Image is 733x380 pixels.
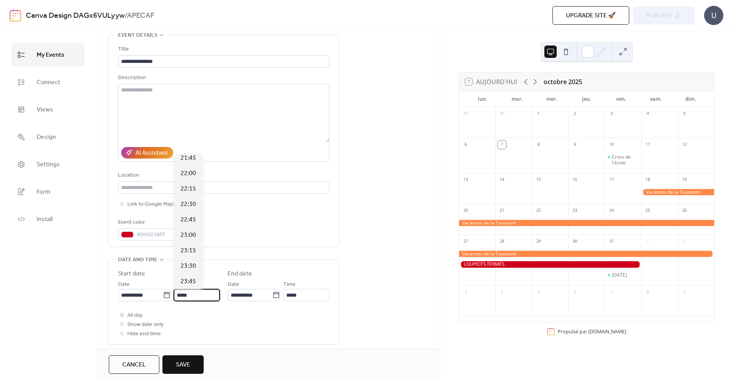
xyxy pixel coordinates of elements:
[12,43,84,66] a: My Events
[127,8,155,23] b: APECAF
[283,280,296,289] span: Time
[12,180,84,203] a: Form
[121,147,173,159] button: AI Assistant
[162,355,204,374] button: Save
[680,206,689,215] div: 26
[12,125,84,149] a: Design
[176,360,190,370] span: Save
[571,206,579,215] div: 23
[643,237,652,246] div: 1
[37,186,51,198] span: Form
[127,320,164,329] span: Show date only
[461,288,470,296] div: 3
[37,213,52,225] span: Install
[605,272,641,278] div: Halloween
[118,31,157,40] span: Event details
[673,91,708,107] div: dim.
[498,237,506,246] div: 28
[461,140,470,149] div: 6
[643,288,652,296] div: 8
[118,45,328,54] div: Title
[498,176,506,184] div: 14
[181,246,196,255] span: 23:15
[571,237,579,246] div: 30
[566,11,616,20] span: Upgrade site 🚀
[127,329,161,339] span: Hide end time
[181,154,196,163] span: 21:45
[137,230,169,240] span: #D0021BFF
[498,110,506,118] div: 30
[118,218,180,227] div: Event color
[135,149,168,158] div: AI Assistant
[174,280,186,289] span: Time
[37,49,64,61] span: My Events
[181,184,196,194] span: 22:15
[181,200,196,209] span: 22:30
[181,277,196,286] span: 23:45
[607,176,616,184] div: 17
[461,237,470,246] div: 27
[534,176,543,184] div: 15
[127,311,143,320] span: All day
[571,110,579,118] div: 2
[534,237,543,246] div: 29
[12,70,84,94] a: Connect
[612,272,627,278] div: [DATE]
[109,355,159,374] button: Cancel
[612,154,638,166] div: Cross de l'école
[228,269,252,279] div: End date
[228,280,239,289] span: Date
[534,288,543,296] div: 5
[37,159,60,171] span: Settings
[122,360,146,370] span: Cancel
[125,8,127,23] b: /
[127,200,176,209] span: Link to Google Maps
[588,328,626,335] a: [DOMAIN_NAME]
[118,73,328,83] div: Description
[607,288,616,296] div: 7
[604,91,638,107] div: ven.
[558,328,626,335] div: Propulsé par
[641,189,714,196] div: Vacances de la Toussaint
[118,280,130,289] span: Date
[181,215,196,225] span: 22:45
[534,140,543,149] div: 8
[498,140,506,149] div: 7
[571,140,579,149] div: 9
[680,110,689,118] div: 5
[704,6,723,25] div: U
[643,140,652,149] div: 11
[37,104,53,116] span: Views
[534,206,543,215] div: 22
[181,231,196,240] span: 23:00
[118,255,157,265] span: Date and time
[680,140,689,149] div: 12
[643,110,652,118] div: 4
[534,110,543,118] div: 1
[544,77,582,86] div: octobre 2025
[10,9,21,22] img: logo
[605,154,641,166] div: Cross de l'école
[535,91,569,107] div: mer.
[181,169,196,178] span: 22:00
[118,171,328,180] div: Location
[607,140,616,149] div: 10
[498,288,506,296] div: 4
[571,176,579,184] div: 16
[461,206,470,215] div: 20
[498,206,506,215] div: 21
[26,8,125,23] a: Canva Design DAGx6VULyyw
[461,176,470,184] div: 13
[459,261,641,268] div: LOUPIOTS FERMÉS
[638,91,673,107] div: sam.
[465,91,500,107] div: lun.
[607,110,616,118] div: 3
[680,288,689,296] div: 9
[12,98,84,121] a: Views
[12,207,84,231] a: Install
[643,206,652,215] div: 25
[461,110,470,118] div: 29
[680,237,689,246] div: 2
[118,269,145,279] div: Start date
